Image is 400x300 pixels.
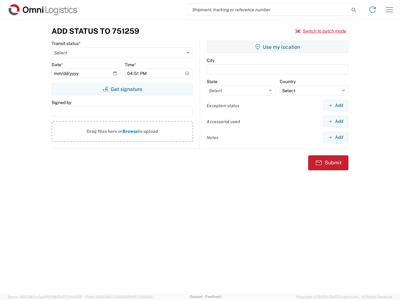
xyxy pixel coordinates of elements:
[296,294,392,300] span: Copyright © [DATE]-[DATE] Agistix Inc., All Rights Reserved
[323,132,348,143] button: Add
[280,79,296,84] label: Country
[207,41,348,53] button: Use my location
[52,83,193,95] button: Get signature
[52,41,81,46] label: Transit status
[52,27,139,36] h3: Add Status to 751259
[308,155,348,170] button: Submit
[207,135,218,140] label: Notes
[125,62,136,67] label: Time
[323,100,348,111] button: Add
[52,62,63,67] label: Date
[207,57,214,63] label: City
[85,295,152,299] span: Client: 2025.18.0-27d3021
[207,79,217,84] label: State
[127,295,152,299] span: [DATE] 10:20:09
[323,116,348,127] button: Add
[87,129,122,134] span: Drag files here or
[207,119,240,124] label: Accessorial used
[122,129,138,134] span: Browse
[205,295,221,298] a: Feedback
[190,295,206,298] a: Support
[295,26,346,36] button: Switch to batch mode
[57,295,82,299] span: [DATE] 14:43:55
[138,129,158,134] span: to upload
[7,295,82,299] span: Server: 2025.18.0-c7ad5f513fb
[207,103,239,108] label: Exception status
[187,4,349,16] input: Shipment, tracking or reference number
[52,100,71,105] label: Signed by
